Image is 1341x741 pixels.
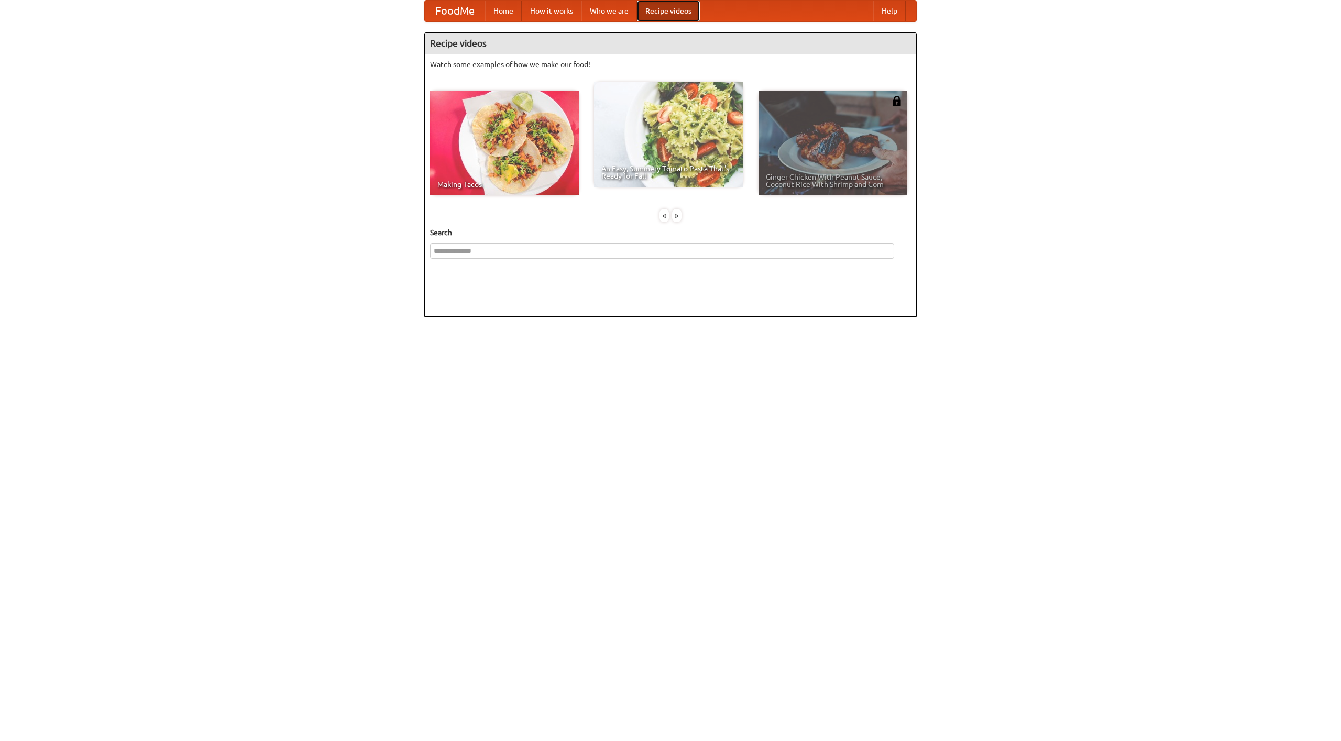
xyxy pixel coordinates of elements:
a: How it works [522,1,581,21]
a: Recipe videos [637,1,700,21]
span: Making Tacos [437,181,571,188]
span: An Easy, Summery Tomato Pasta That's Ready for Fall [601,165,735,180]
a: Help [873,1,906,21]
h4: Recipe videos [425,33,916,54]
a: Making Tacos [430,91,579,195]
a: An Easy, Summery Tomato Pasta That's Ready for Fall [594,82,743,187]
p: Watch some examples of how we make our food! [430,59,911,70]
h5: Search [430,227,911,238]
div: » [672,209,682,222]
a: FoodMe [425,1,485,21]
a: Who we are [581,1,637,21]
div: « [659,209,669,222]
img: 483408.png [892,96,902,106]
a: Home [485,1,522,21]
